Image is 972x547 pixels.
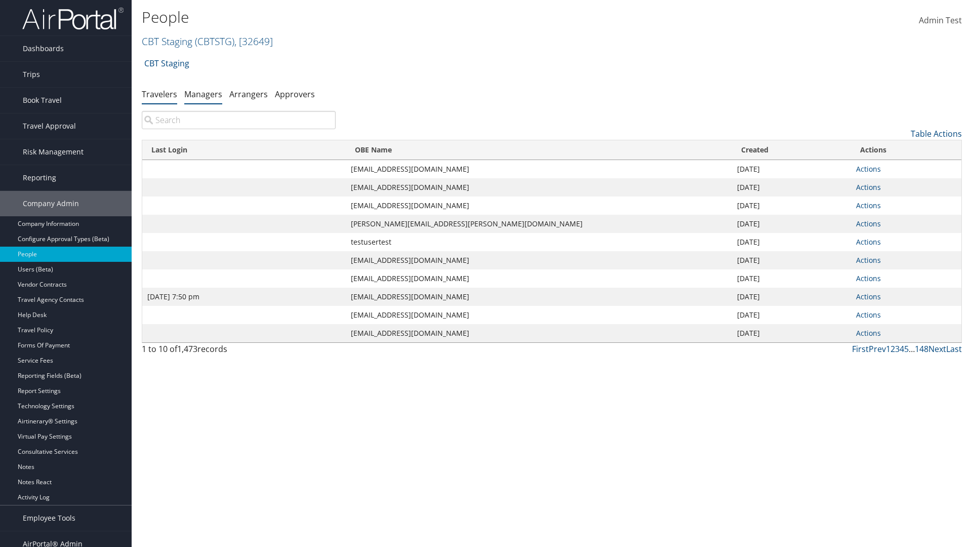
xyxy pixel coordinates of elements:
span: Book Travel [23,88,62,113]
th: Actions [851,140,961,160]
a: Table Actions [911,128,962,139]
a: Prev [869,343,886,355]
a: Actions [856,219,881,228]
span: Company Admin [23,191,79,216]
td: testusertest [346,233,732,251]
td: [EMAIL_ADDRESS][DOMAIN_NAME] [346,306,732,324]
td: [DATE] [732,324,851,342]
a: 2 [890,343,895,355]
td: [DATE] [732,178,851,197]
span: … [909,343,915,355]
a: Approvers [275,89,315,100]
td: [EMAIL_ADDRESS][DOMAIN_NAME] [346,178,732,197]
a: First [852,343,869,355]
a: 3 [895,343,900,355]
a: CBT Staging [144,53,189,73]
td: [EMAIL_ADDRESS][DOMAIN_NAME] [346,197,732,215]
a: Arrangers [229,89,268,100]
td: [DATE] [732,288,851,306]
a: 5 [904,343,909,355]
td: [DATE] [732,269,851,288]
span: Travel Approval [23,113,76,139]
td: [EMAIL_ADDRESS][DOMAIN_NAME] [346,324,732,342]
th: Last Login: activate to sort column ascending [142,140,346,160]
a: Admin Test [919,5,962,36]
a: Actions [856,255,881,265]
td: [DATE] [732,306,851,324]
span: ( CBTSTG ) [195,34,234,48]
h1: People [142,7,688,28]
a: 1 [886,343,890,355]
td: [EMAIL_ADDRESS][DOMAIN_NAME] [346,269,732,288]
a: Actions [856,164,881,174]
td: [EMAIL_ADDRESS][DOMAIN_NAME] [346,288,732,306]
td: [DATE] [732,160,851,178]
a: 4 [900,343,904,355]
span: Admin Test [919,15,962,26]
td: [PERSON_NAME][EMAIL_ADDRESS][PERSON_NAME][DOMAIN_NAME] [346,215,732,233]
th: OBE Name: activate to sort column ascending [346,140,732,160]
a: Actions [856,237,881,247]
a: Travelers [142,89,177,100]
span: , [ 32649 ] [234,34,273,48]
a: Actions [856,328,881,338]
a: Managers [184,89,222,100]
td: [DATE] [732,233,851,251]
a: Last [946,343,962,355]
input: Search [142,111,336,129]
span: Trips [23,62,40,87]
span: Employee Tools [23,505,75,531]
span: Dashboards [23,36,64,61]
img: airportal-logo.png [22,7,124,30]
span: Risk Management [23,139,84,165]
a: Actions [856,182,881,192]
a: 148 [915,343,928,355]
a: Next [928,343,946,355]
td: [DATE] [732,215,851,233]
td: [DATE] [732,197,851,215]
span: Reporting [23,165,56,190]
a: Actions [856,310,881,320]
a: Actions [856,292,881,301]
a: Actions [856,273,881,283]
a: Actions [856,201,881,210]
td: [EMAIL_ADDRESS][DOMAIN_NAME] [346,160,732,178]
td: [EMAIL_ADDRESS][DOMAIN_NAME] [346,251,732,269]
a: CBT Staging [142,34,273,48]
td: [DATE] 7:50 pm [142,288,346,306]
span: 1,473 [177,343,197,355]
div: 1 to 10 of records [142,343,336,360]
th: Created: activate to sort column ascending [732,140,851,160]
td: [DATE] [732,251,851,269]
